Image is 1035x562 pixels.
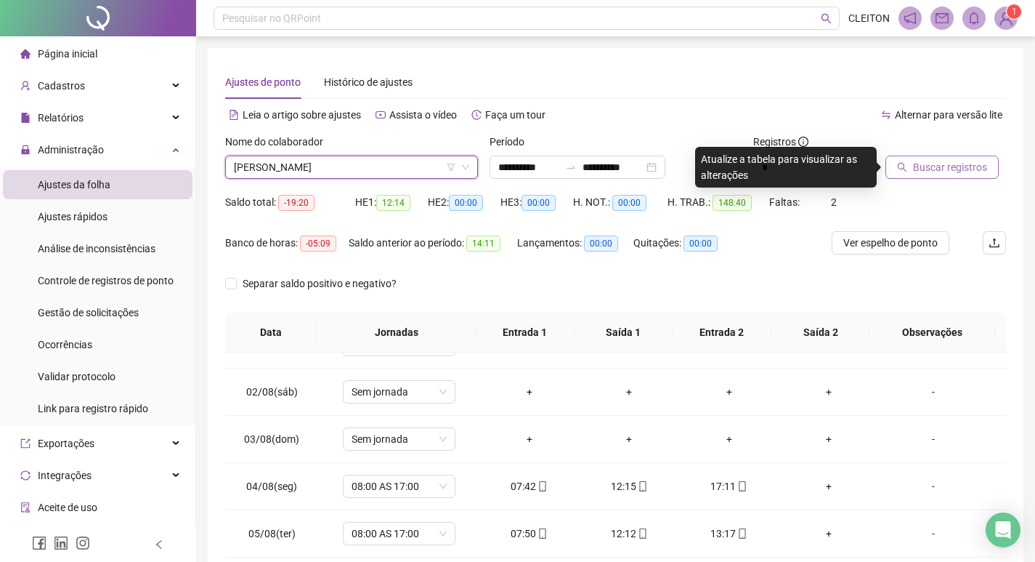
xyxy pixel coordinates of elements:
span: mobile [736,481,747,491]
div: + [791,478,868,494]
div: HE 1: [355,194,428,211]
span: Ajustes da folha [38,179,110,190]
th: Entrada 1 [476,313,575,353]
div: - [890,478,976,494]
span: Página inicial [38,48,97,60]
span: to [565,161,577,173]
span: history [471,110,482,120]
span: Ocorrências [38,339,92,350]
label: Período [490,134,534,150]
div: + [590,431,667,447]
span: linkedin [54,536,68,550]
div: H. NOT.: [573,194,667,211]
span: Faça um tour [485,109,545,121]
span: Sem jornada [352,381,447,403]
div: 12:12 [590,526,667,542]
span: search [897,162,907,172]
span: lock [20,145,31,155]
span: 08:00 AS 17:00 [352,475,447,497]
div: + [691,384,768,400]
span: 148:40 [713,195,752,211]
span: Observações [881,324,983,340]
div: 13:17 [691,526,768,542]
span: -05:09 [300,236,336,252]
span: facebook [32,536,46,550]
span: 00:00 [584,236,618,252]
span: Análise de inconsistências [38,243,155,254]
th: Data [225,313,317,353]
div: 17:11 [691,478,768,494]
span: Alternar para versão lite [895,109,1002,121]
span: upload [989,237,1000,249]
span: 1 [1012,7,1017,17]
th: Saída 1 [575,313,673,353]
span: Ajustes rápidos [38,211,107,222]
span: mobile [636,481,648,491]
span: Assista o vídeo [389,109,457,121]
div: - [890,526,976,542]
label: Nome do colaborador [225,134,333,150]
span: Controle de registros de ponto [38,275,174,286]
span: left [154,539,164,550]
span: Relatórios [38,112,84,124]
span: instagram [76,536,90,550]
div: H. TRAB.: [667,194,769,211]
span: Gestão de solicitações [38,307,139,318]
button: Ver espelho de ponto [832,231,949,254]
span: Link para registro rápido [38,403,148,414]
span: swap-right [565,161,577,173]
sup: Atualize o seu contato no menu Meus Dados [1007,4,1021,19]
th: Entrada 2 [673,313,771,353]
span: 08:00 AS 17:00 [352,523,447,545]
span: mobile [536,529,548,539]
th: Observações [869,313,994,353]
span: mobile [636,529,648,539]
div: + [491,431,568,447]
span: mobile [736,529,747,539]
span: home [20,49,31,59]
span: mobile [536,481,548,491]
span: Registros [753,134,808,150]
span: 2 [831,196,837,208]
span: sync [20,470,31,481]
span: 00:00 [449,195,483,211]
span: 00:00 [683,236,718,252]
span: Administração [38,144,104,156]
div: - [890,431,976,447]
div: Banco de horas: [225,235,349,252]
span: CLEITON MUNIZ DE SOUZA [234,156,469,178]
span: youtube [376,110,386,120]
span: search [821,13,832,24]
th: Saída 2 [771,313,870,353]
span: 00:00 [521,195,556,211]
span: bell [967,12,981,25]
span: audit [20,502,31,513]
span: Buscar registros [913,159,987,175]
div: + [791,526,868,542]
span: 02/08(sáb) [246,386,298,398]
span: -19:20 [278,195,314,211]
div: Atualize a tabela para visualizar as alterações [695,147,877,188]
span: down [461,163,470,172]
span: Validar protocolo [38,371,115,382]
span: CLEITON [848,10,890,26]
button: Buscar registros [885,156,999,179]
div: 07:50 [491,526,568,542]
span: Aceite de uso [38,502,97,513]
div: Saldo anterior ao período: [349,235,517,252]
div: HE 2: [428,194,500,211]
div: Saldo total: [225,194,355,211]
div: Lançamentos: [517,235,633,252]
div: + [590,384,667,400]
span: 14:11 [466,236,500,252]
span: user-add [20,81,31,91]
span: mail [935,12,949,25]
span: Sem jornada [352,428,447,450]
img: 93516 [995,7,1017,29]
span: file [20,113,31,123]
div: - [890,384,976,400]
span: export [20,438,31,449]
span: 05/08(ter) [248,528,296,539]
span: file-text [229,110,239,120]
th: Jornadas [317,313,475,353]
